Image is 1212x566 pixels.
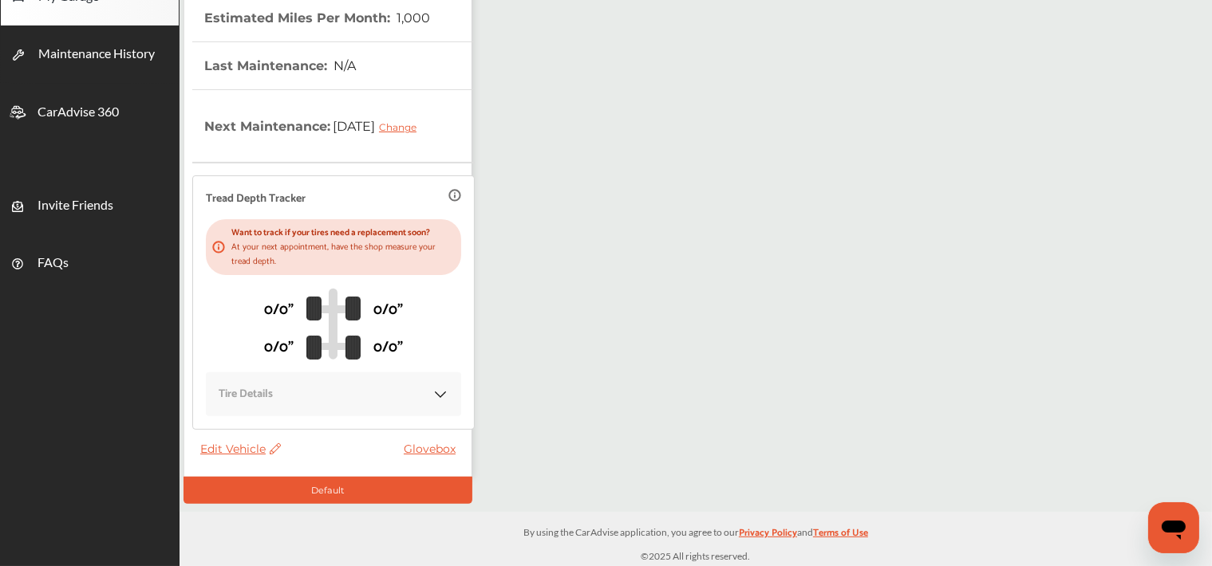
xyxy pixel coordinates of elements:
[739,525,797,548] a: Privacy Policy
[1,26,179,83] a: Maintenance History
[264,336,294,360] p: 0/0"
[432,387,448,403] img: KOKaJQAAAABJRU5ErkJggg==
[394,10,430,26] span: 1,000
[180,525,1212,540] p: By using the CarAdvise application, you agree to our and
[180,512,1212,566] div: © 2025 All rights reserved.
[200,442,281,456] span: Edit Vehicle
[184,477,472,504] div: Default
[231,226,455,240] p: Want to track if your tires need a replacement soon?
[373,336,403,360] p: 0/0"
[204,90,428,162] th: Next Maintenance :
[38,254,69,275] span: FAQs
[330,106,428,146] span: [DATE]
[204,42,356,89] th: Last Maintenance :
[306,288,361,360] img: tire_track_logo.b900bcbc.svg
[38,197,113,218] span: Invite Friends
[379,121,424,133] div: Change
[813,525,868,548] a: Terms of Use
[264,298,294,322] p: 0/0"
[373,298,403,322] p: 0/0"
[331,58,356,73] span: N/A
[404,442,464,456] a: Glovebox
[38,104,119,124] span: CarAdvise 360
[1148,502,1199,553] iframe: Button to launch messaging window
[206,190,306,208] p: Tread Depth Tracker
[219,385,273,403] p: Tire Details
[231,240,455,269] p: At your next appointment, have the shop measure your tread depth.
[38,45,155,66] span: Maintenance History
